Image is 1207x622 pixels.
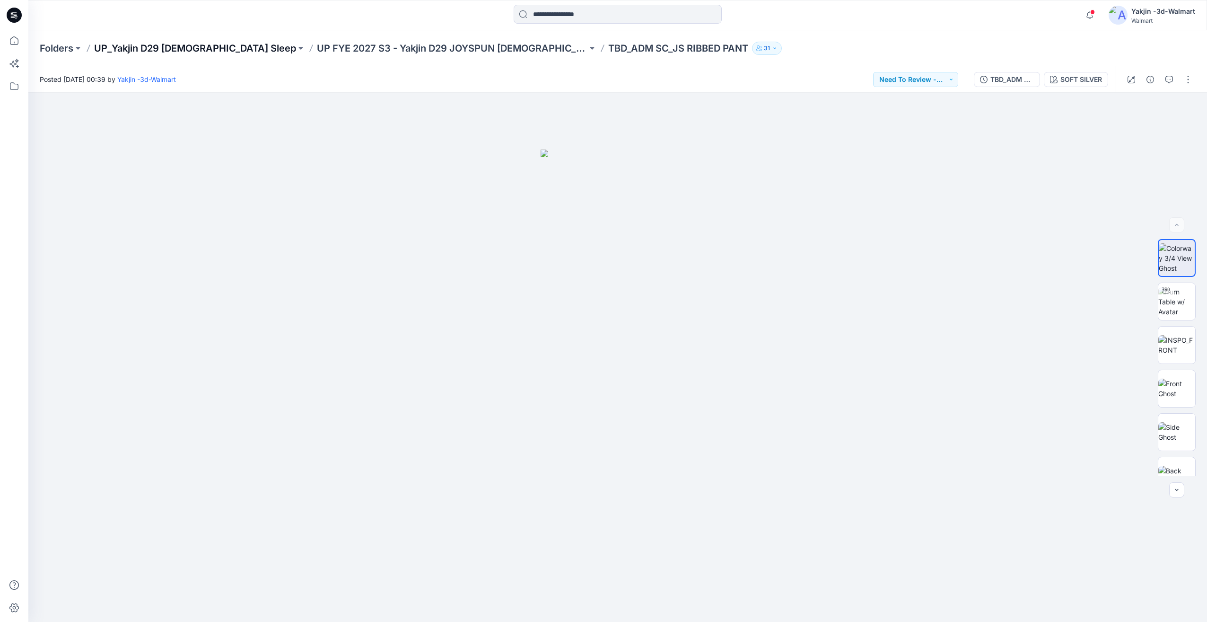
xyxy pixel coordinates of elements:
[117,75,176,83] a: Yakjin -3d-Walmart
[1158,422,1195,442] img: Side Ghost
[1131,6,1195,17] div: Yakjin -3d-Walmart
[752,42,782,55] button: 31
[1158,379,1195,399] img: Front Ghost
[541,150,695,622] img: eyJhbGciOiJIUzI1NiIsImtpZCI6IjAiLCJzbHQiOiJzZXMiLCJ0eXAiOiJKV1QifQ.eyJkYXRhIjp7InR5cGUiOiJzdG9yYW...
[1060,74,1102,85] div: SOFT SILVER
[94,42,296,55] a: UP_Yakjin D29 [DEMOGRAPHIC_DATA] Sleep
[1044,72,1108,87] button: SOFT SILVER
[40,42,73,55] a: Folders
[1109,6,1128,25] img: avatar
[974,72,1040,87] button: TBD_ADM SC_JS RIBBED PANT
[1158,335,1195,355] img: INSPO_FRONT
[40,74,176,84] span: Posted [DATE] 00:39 by
[1158,466,1195,486] img: Back Ghost
[317,42,587,55] a: UP FYE 2027 S3 - Yakjin D29 JOYSPUN [DEMOGRAPHIC_DATA] Sleepwear
[990,74,1034,85] div: TBD_ADM SC_JS RIBBED PANT
[1131,17,1195,24] div: Walmart
[1158,287,1195,317] img: Turn Table w/ Avatar
[764,43,770,53] p: 31
[608,42,748,55] p: TBD_ADM SC_JS RIBBED PANT
[1143,72,1158,87] button: Details
[1159,243,1195,273] img: Colorway 3/4 View Ghost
